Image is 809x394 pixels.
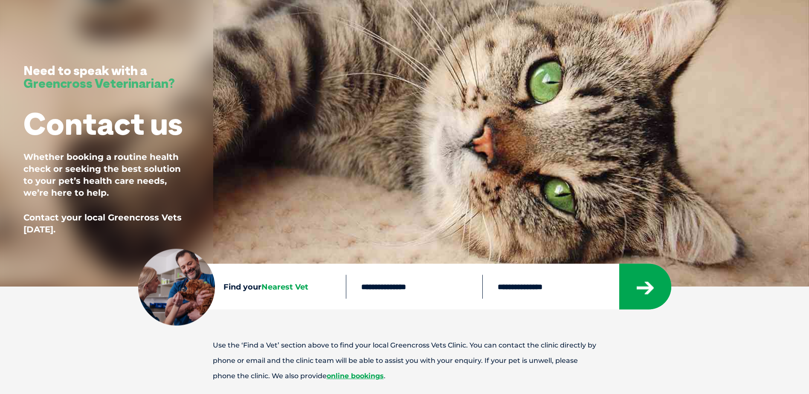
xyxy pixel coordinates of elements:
[23,107,183,140] h1: Contact us
[327,372,384,380] a: online bookings
[23,211,190,235] p: Contact your local Greencross Vets [DATE].
[261,282,308,291] span: Nearest Vet
[223,283,346,290] h4: Find your
[23,75,175,91] span: Greencross Veterinarian?
[23,64,175,90] h3: Need to speak with a
[183,338,626,384] p: Use the ‘Find a Vet’ section above to find your local Greencross Vets Clinic. You can contact the...
[23,151,190,199] p: Whether booking a routine health check or seeking the best solution to your pet’s health care nee...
